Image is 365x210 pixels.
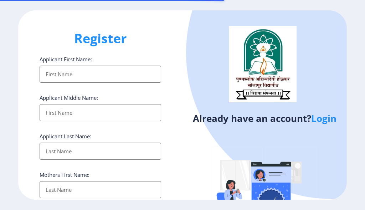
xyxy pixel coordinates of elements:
[40,30,161,47] h1: Register
[229,26,297,102] img: logo
[40,181,161,198] input: Last Name
[40,143,161,160] input: Last Name
[40,133,91,140] label: Applicant Last Name:
[40,104,161,121] input: First Name
[311,112,336,125] a: Login
[188,113,341,124] h4: Already have an account?
[40,56,92,63] label: Applicant First Name:
[40,171,89,178] label: Mothers First Name:
[40,94,98,101] label: Applicant Middle Name:
[40,66,161,83] input: First Name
